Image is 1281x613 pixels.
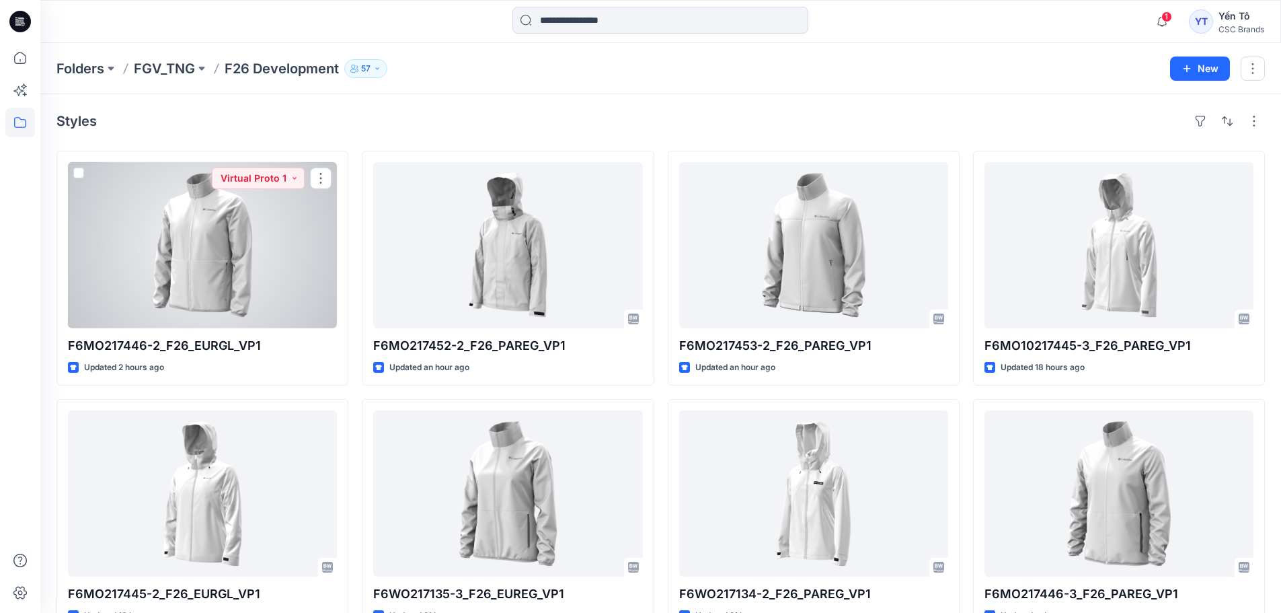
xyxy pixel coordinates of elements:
p: F6MO217446-2_F26_EURGL_VP1 [68,336,337,355]
p: F6MO217453-2_F26_PAREG_VP1 [679,336,948,355]
p: F6MO10217445-3_F26_PAREG_VP1 [984,336,1253,355]
p: Updated 2 hours ago [84,361,164,375]
a: F6WO217135-3_F26_EUREG_VP1 [373,410,642,577]
p: F26 Development [225,59,339,78]
p: F6WO217135-3_F26_EUREG_VP1 [373,585,642,604]
a: F6WO217134-2_F26_PAREG_VP1 [679,410,948,577]
p: 57 [361,61,371,76]
p: F6MO217445-2_F26_EURGL_VP1 [68,585,337,604]
button: New [1170,57,1230,81]
p: Updated an hour ago [695,361,775,375]
a: F6MO217446-3_F26_PAREG_VP1 [984,410,1253,577]
p: F6MO217452-2_F26_PAREG_VP1 [373,336,642,355]
a: Folders [56,59,104,78]
h4: Styles [56,113,97,129]
a: FGV_TNG [134,59,195,78]
p: Updated an hour ago [389,361,469,375]
a: F6MO217445-2_F26_EURGL_VP1 [68,410,337,577]
a: F6MO217453-2_F26_PAREG_VP1 [679,162,948,328]
div: CSC Brands [1218,24,1264,34]
button: 57 [344,59,387,78]
div: YT [1189,9,1213,34]
a: F6MO217446-2_F26_EURGL_VP1 [68,162,337,328]
p: F6WO217134-2_F26_PAREG_VP1 [679,585,948,604]
p: Updated 18 hours ago [1001,361,1085,375]
a: F6MO217452-2_F26_PAREG_VP1 [373,162,642,328]
span: 1 [1161,11,1172,22]
a: F6MO10217445-3_F26_PAREG_VP1 [984,162,1253,328]
p: F6MO217446-3_F26_PAREG_VP1 [984,585,1253,604]
div: Yến Tô [1218,8,1264,24]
